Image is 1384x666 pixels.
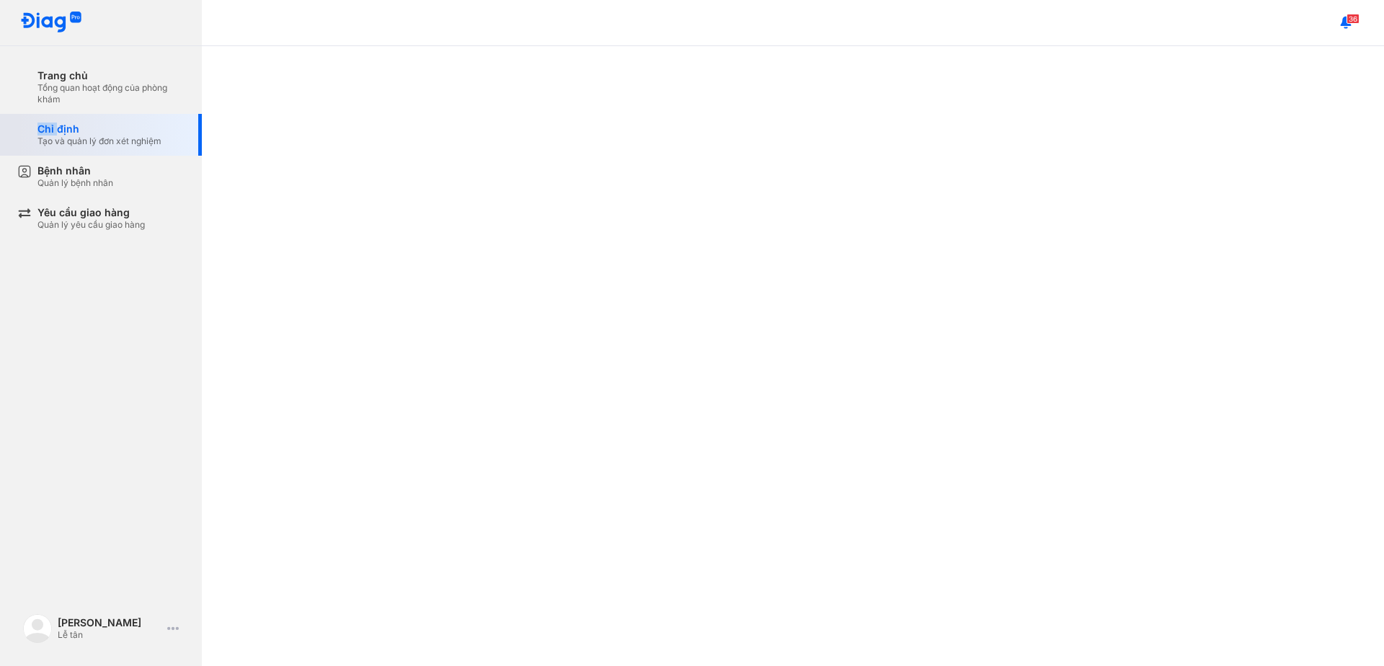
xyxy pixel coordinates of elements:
[58,616,161,629] div: [PERSON_NAME]
[1347,14,1359,24] span: 36
[37,82,185,105] div: Tổng quan hoạt động của phòng khám
[20,12,82,34] img: logo
[37,164,113,177] div: Bệnh nhân
[37,206,145,219] div: Yêu cầu giao hàng
[37,69,185,82] div: Trang chủ
[23,614,52,643] img: logo
[37,136,161,147] div: Tạo và quản lý đơn xét nghiệm
[37,123,161,136] div: Chỉ định
[37,177,113,189] div: Quản lý bệnh nhân
[37,219,145,231] div: Quản lý yêu cầu giao hàng
[58,629,161,641] div: Lễ tân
